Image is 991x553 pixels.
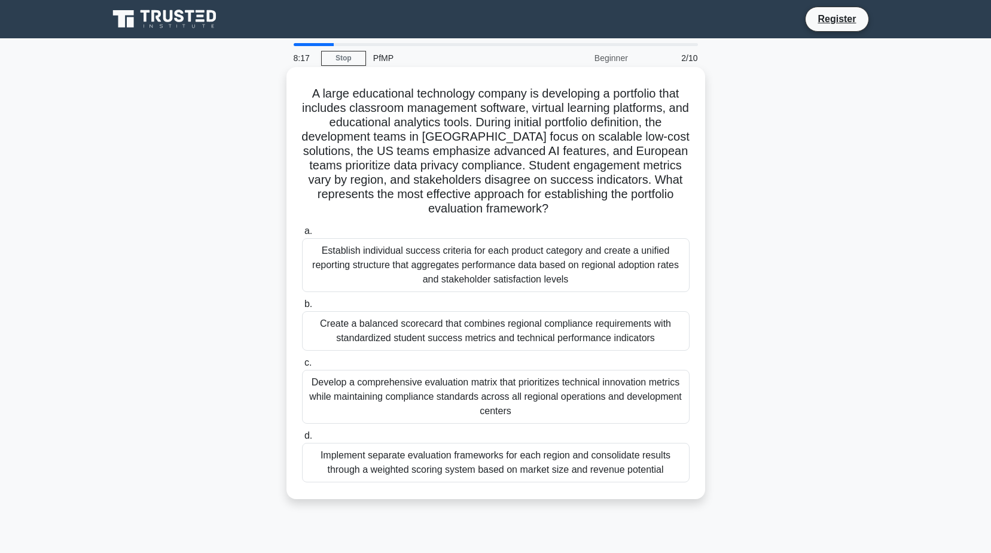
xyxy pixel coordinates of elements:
[304,299,312,309] span: b.
[304,226,312,236] span: a.
[286,46,321,70] div: 8:17
[304,357,312,367] span: c.
[302,443,690,482] div: Implement separate evaluation frameworks for each region and consolidate results through a weight...
[635,46,705,70] div: 2/10
[302,238,690,292] div: Establish individual success criteria for each product category and create a unified reporting st...
[530,46,635,70] div: Beginner
[304,430,312,440] span: d.
[366,46,530,70] div: PfMP
[301,86,691,217] h5: A large educational technology company is developing a portfolio that includes classroom manageme...
[302,370,690,424] div: Develop a comprehensive evaluation matrix that prioritizes technical innovation metrics while mai...
[302,311,690,351] div: Create a balanced scorecard that combines regional compliance requirements with standardized stud...
[321,51,366,66] a: Stop
[810,11,863,26] a: Register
